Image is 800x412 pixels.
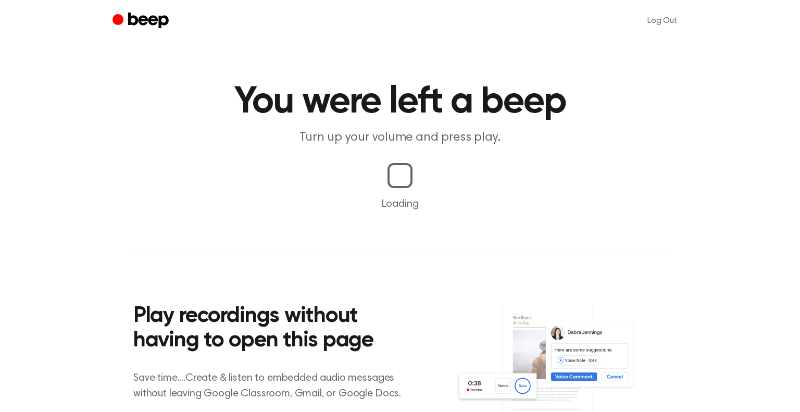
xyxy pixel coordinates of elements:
[200,129,600,146] p: Turn up your volume and press play.
[133,304,414,354] h2: Play recordings without having to open this page
[12,196,787,212] p: Loading
[113,11,171,31] a: Beep
[133,83,667,121] h1: You were left a beep
[133,370,414,402] p: Save time....Create & listen to embedded audio messages without leaving Google Classroom, Gmail, ...
[637,8,687,33] a: Log Out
